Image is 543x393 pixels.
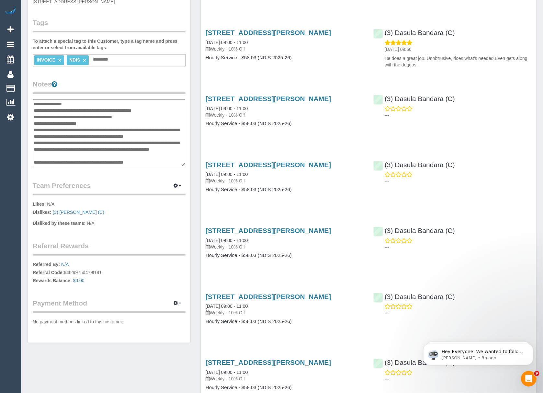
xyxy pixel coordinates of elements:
p: Message from Ellie, sent 3h ago [28,25,112,31]
span: N/A [87,221,94,226]
legend: Tags [33,18,186,32]
p: --- [385,112,531,119]
h4: Hourly Service - $58.03 (NDIS 2025-26) [206,385,364,390]
label: Referral Code: [33,269,64,276]
p: --- [385,244,531,250]
p: --- [385,376,531,382]
label: Disliked by these teams: [33,220,85,226]
legend: Referral Rewards [33,241,186,256]
a: [STREET_ADDRESS][PERSON_NAME] [206,359,331,366]
h4: Hourly Service - $58.03 (NDIS 2025-26) [206,253,364,258]
a: [STREET_ADDRESS][PERSON_NAME] [206,95,331,102]
p: He does a great job. Unobtrusive, does what's needed.Even gets along with the doggos. [385,55,531,68]
h4: Hourly Service - $58.03 (NDIS 2025-26) [206,319,364,324]
a: [DATE] 09:00 - 11:00 [206,238,248,243]
a: (3) Dasula Bandara (C) [373,161,455,168]
a: [STREET_ADDRESS][PERSON_NAME] [206,29,331,36]
a: N/A [61,262,69,267]
a: (3) Dasula Bandara (C) [373,227,455,234]
img: Automaid Logo [4,6,17,16]
legend: Team Preferences [33,181,186,195]
h4: Hourly Service - $58.03 (NDIS 2025-26) [206,187,364,192]
p: Weekly - 10% Off [206,112,364,118]
p: [DATE] 09:56 [385,46,531,52]
a: (3) Dasula Bandara (C) [373,29,455,36]
a: [DATE] 09:00 - 11:00 [206,172,248,177]
p: Weekly - 10% Off [206,178,364,184]
h4: Hourly Service - $58.03 (NDIS 2025-26) [206,121,364,126]
a: (3) [PERSON_NAME] (C) [52,210,104,215]
a: (3) Dasula Bandara (C) [373,293,455,300]
a: [DATE] 09:00 - 11:00 [206,304,248,309]
a: × [83,58,86,63]
p: Weekly - 10% Off [206,244,364,250]
a: [DATE] 09:00 - 11:00 [206,40,248,45]
a: [STREET_ADDRESS][PERSON_NAME] [206,227,331,234]
label: Referred By: [33,261,60,268]
span: 9 [534,371,539,376]
h4: Hourly Service - $58.03 (NDIS 2025-26) [206,55,364,61]
legend: Notes [33,79,186,94]
p: No payment methods linked to this customer. [33,318,186,325]
a: [DATE] 09:00 - 11:00 [206,370,248,375]
span: INVOICE [37,57,55,63]
label: Dislikes: [33,209,51,215]
p: Weekly - 10% Off [206,376,364,382]
span: N/A [47,202,54,207]
p: 94f29975d479f181 [33,261,186,285]
label: To attach a special tag to this Customer, type a tag name and press enter or select from availabl... [33,38,186,51]
label: Rewards Balance: [33,277,72,284]
a: [STREET_ADDRESS][PERSON_NAME] [206,161,331,168]
span: NDIS [69,57,80,63]
iframe: Intercom live chat [521,371,537,387]
a: × [58,58,61,63]
span: Hey Everyone: We wanted to follow up and let you know we have been closely monitoring the account... [28,19,111,88]
a: [STREET_ADDRESS][PERSON_NAME] [206,293,331,300]
a: [DATE] 09:00 - 11:00 [206,106,248,111]
p: --- [385,178,531,184]
a: (3) Dasula Bandara (C) [373,95,455,102]
p: Weekly - 10% Off [206,309,364,316]
p: Weekly - 10% Off [206,46,364,52]
a: $0.00 [73,278,85,283]
iframe: Intercom notifications message [413,330,543,376]
p: --- [385,310,531,316]
label: Likes: [33,201,46,207]
legend: Payment Method [33,298,186,313]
